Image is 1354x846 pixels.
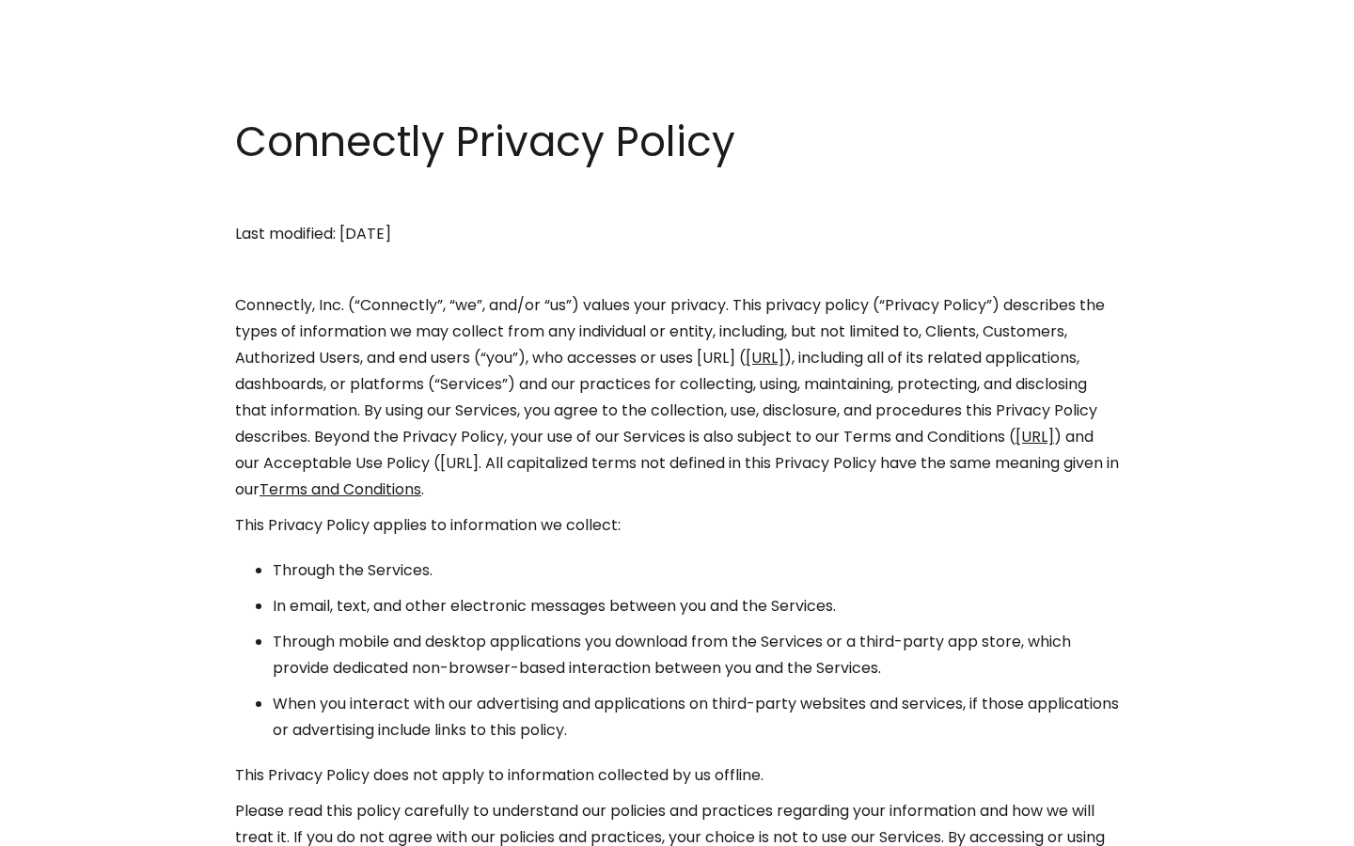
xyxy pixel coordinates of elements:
[235,762,1119,789] p: This Privacy Policy does not apply to information collected by us offline.
[235,512,1119,539] p: This Privacy Policy applies to information we collect:
[235,185,1119,211] p: ‍
[1015,426,1054,447] a: [URL]
[746,347,784,368] a: [URL]
[38,813,113,839] ul: Language list
[273,593,1119,619] li: In email, text, and other electronic messages between you and the Services.
[260,478,421,500] a: Terms and Conditions
[273,629,1119,681] li: Through mobile and desktop applications you download from the Services or a third-party app store...
[235,113,1119,171] h1: Connectly Privacy Policy
[235,221,1119,247] p: Last modified: [DATE]
[235,292,1119,503] p: Connectly, Inc. (“Connectly”, “we”, and/or “us”) values your privacy. This privacy policy (“Priva...
[235,257,1119,283] p: ‍
[19,811,113,839] aside: Language selected: English
[273,691,1119,744] li: When you interact with our advertising and applications on third-party websites and services, if ...
[273,557,1119,584] li: Through the Services.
